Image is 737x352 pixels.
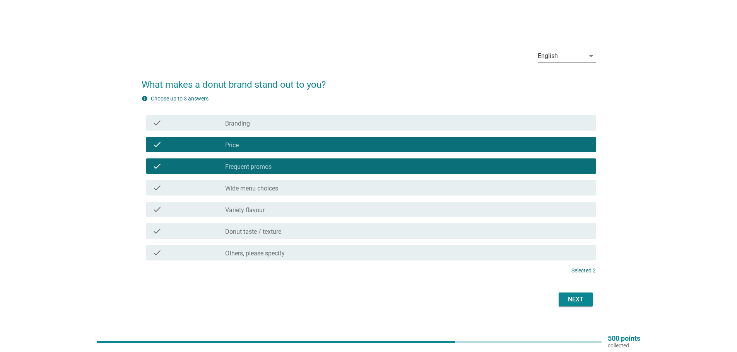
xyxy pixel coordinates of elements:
label: Variety flavour [225,206,265,214]
div: Next [565,295,587,304]
label: Wide menu choices [225,185,278,192]
p: 500 points [608,335,640,342]
h2: What makes a donut brand stand out to you? [142,70,596,92]
p: collected [608,342,640,349]
p: Selected 2 [571,267,596,275]
i: arrow_drop_down [587,51,596,61]
label: Price [225,141,239,149]
i: check [152,226,162,236]
i: check [152,162,162,171]
button: Next [559,292,593,306]
i: check [152,248,162,257]
i: check [152,183,162,192]
label: Branding [225,120,250,128]
i: check [152,205,162,214]
label: Choose up to 3 answers [151,95,209,102]
label: Others, please specify [225,250,285,257]
i: check [152,118,162,128]
label: Donut taste / texture [225,228,281,236]
label: Frequent promos [225,163,272,171]
i: check [152,140,162,149]
i: info [142,95,148,102]
div: English [538,53,558,60]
